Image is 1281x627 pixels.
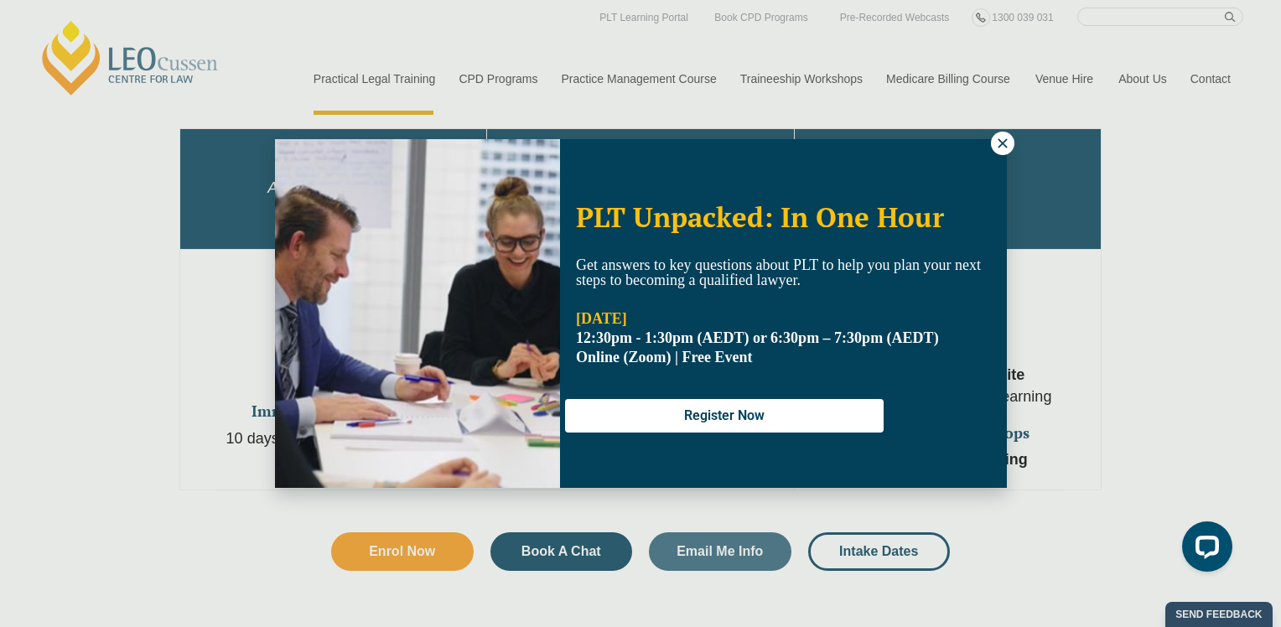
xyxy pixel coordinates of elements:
strong: 12:30pm - 1:30pm (AEDT) or 6:30pm – 7:30pm (AEDT) [576,329,939,346]
span: PLT Unpacked: In One Hour [576,199,944,235]
button: Register Now [565,399,884,433]
span: Online (Zoom) | Free Event [576,349,753,365]
span: Get answers to key questions about PLT to help you plan your next steps to becoming a qualified l... [576,256,981,288]
iframe: LiveChat chat widget [1169,515,1239,585]
img: Woman in yellow blouse holding folders looking to the right and smiling [275,139,560,488]
strong: [DATE] [576,310,627,327]
button: Close [991,132,1014,155]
